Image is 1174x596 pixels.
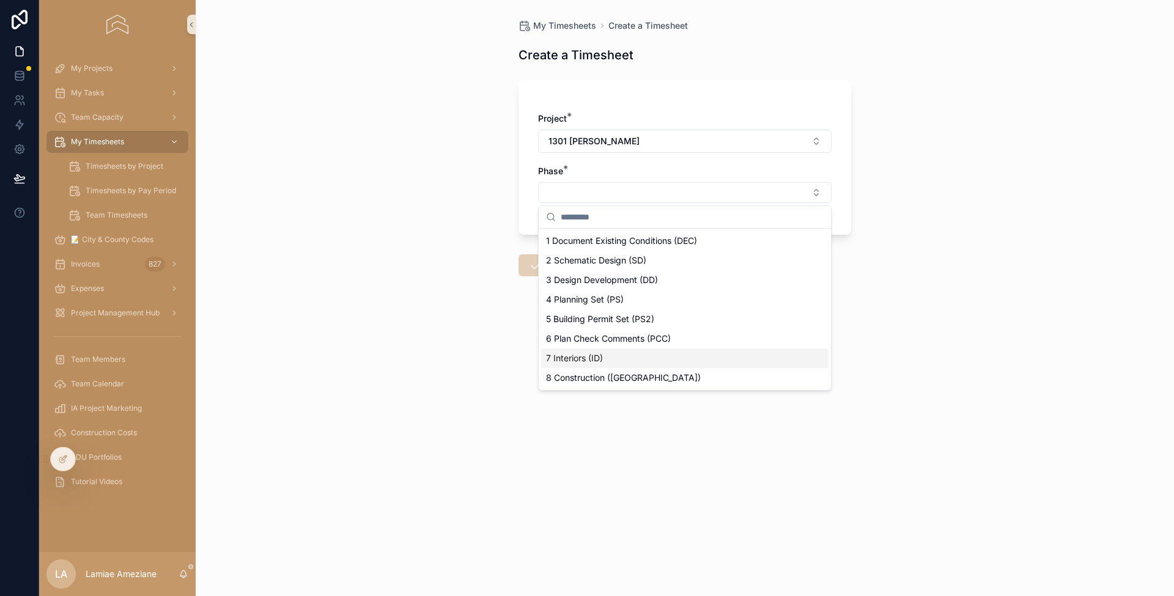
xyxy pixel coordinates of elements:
[539,229,831,390] div: Suggestions
[71,284,104,293] span: Expenses
[546,352,603,364] span: 7 Interiors (ID)
[46,302,188,324] a: Project Management Hub
[71,452,122,462] span: ADU Portfolios
[519,20,596,32] a: My Timesheets
[546,274,658,286] span: 3 Design Development (DD)
[546,372,701,384] span: 8 Construction ([GEOGRAPHIC_DATA])
[71,428,137,438] span: Construction Costs
[71,379,124,389] span: Team Calendar
[548,135,640,147] span: 1301 [PERSON_NAME]
[71,477,122,487] span: Tutorial Videos
[55,567,67,581] span: LA
[46,253,188,275] a: Invoices827
[46,229,188,251] a: 📝 City & County Codes
[71,137,124,147] span: My Timesheets
[71,64,113,73] span: My Projects
[71,88,104,98] span: My Tasks
[533,20,596,32] span: My Timesheets
[86,186,176,196] span: Timesheets by Pay Period
[46,57,188,79] a: My Projects
[546,293,624,306] span: 4 Planning Set (PS)
[46,471,188,493] a: Tutorial Videos
[46,278,188,300] a: Expenses
[145,257,165,271] div: 827
[106,15,128,34] img: App logo
[71,112,124,122] span: Team Capacity
[538,166,563,176] span: Phase
[546,254,646,267] span: 2 Schematic Design (SD)
[71,403,142,413] span: IA Project Marketing
[86,161,163,171] span: Timesheets by Project
[61,155,188,177] a: Timesheets by Project
[71,235,153,245] span: 📝 City & County Codes
[519,46,633,64] h1: Create a Timesheet
[46,82,188,104] a: My Tasks
[538,113,567,123] span: Project
[61,204,188,226] a: Team Timesheets
[46,131,188,153] a: My Timesheets
[46,348,188,370] a: Team Members
[71,355,125,364] span: Team Members
[61,180,188,202] a: Timesheets by Pay Period
[71,259,100,269] span: Invoices
[608,20,688,32] a: Create a Timesheet
[71,308,160,318] span: Project Management Hub
[86,210,147,220] span: Team Timesheets
[46,422,188,444] a: Construction Costs
[546,235,697,247] span: 1 Document Existing Conditions (DEC)
[546,333,671,345] span: 6 Plan Check Comments (PCC)
[46,397,188,419] a: IA Project Marketing
[39,49,196,509] div: scrollable content
[46,106,188,128] a: Team Capacity
[86,568,157,580] p: Lamiae Ameziane
[546,313,654,325] span: 5 Building Permit Set (PS2)
[538,130,832,153] button: Select Button
[46,373,188,395] a: Team Calendar
[46,446,188,468] a: ADU Portfolios
[538,182,832,203] button: Select Button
